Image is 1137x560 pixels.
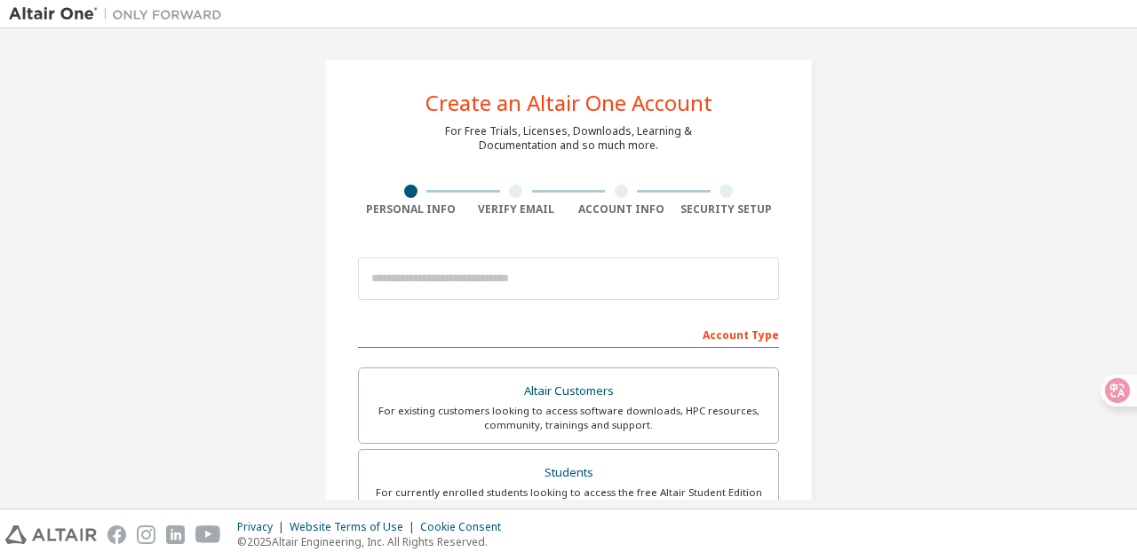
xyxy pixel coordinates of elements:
[568,202,674,217] div: Account Info
[425,92,712,114] div: Create an Altair One Account
[358,319,779,348] div: Account Type
[370,404,767,432] div: For existing customers looking to access software downloads, HPC resources, community, trainings ...
[237,520,290,534] div: Privacy
[464,202,569,217] div: Verify Email
[9,5,231,23] img: Altair One
[370,379,767,404] div: Altair Customers
[137,525,155,544] img: instagram.svg
[370,461,767,485] div: Students
[370,485,767,514] div: For currently enrolled students looking to access the free Altair Student Edition bundle and all ...
[445,124,692,153] div: For Free Trials, Licenses, Downloads, Learning & Documentation and so much more.
[107,525,126,544] img: facebook.svg
[290,520,420,534] div: Website Terms of Use
[195,525,221,544] img: youtube.svg
[358,202,464,217] div: Personal Info
[674,202,780,217] div: Security Setup
[5,525,97,544] img: altair_logo.svg
[166,525,185,544] img: linkedin.svg
[237,534,512,549] p: © 2025 Altair Engineering, Inc. All Rights Reserved.
[420,520,512,534] div: Cookie Consent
